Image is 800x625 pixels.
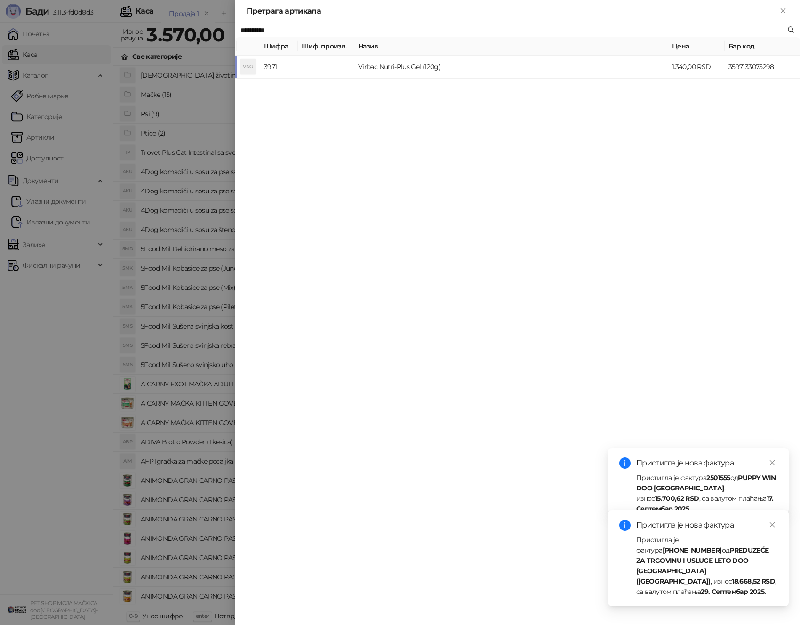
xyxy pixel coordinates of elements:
[240,59,256,74] div: VNG
[636,520,777,531] div: Пристигла је нова фактура
[298,37,354,56] th: Шиф. произв.
[636,494,774,513] strong: 17. Септембар 2025.
[636,473,776,492] strong: PUPPY WIN DOO [GEOGRAPHIC_DATA]
[354,56,668,79] td: Virbac Nutri-Plus Gel (120g)
[260,56,298,79] td: 3971
[732,577,775,585] strong: 18.668,52 RSD
[725,37,800,56] th: Бар код
[619,520,631,531] span: info-circle
[668,56,725,79] td: 1.340,00 RSD
[663,546,722,554] strong: [PHONE_NUMBER]
[260,37,298,56] th: Шифра
[769,459,776,466] span: close
[636,473,777,514] div: Пристигла је фактура од , износ , са валутом плаћања
[767,520,777,530] a: Close
[777,6,789,17] button: Close
[636,546,769,585] strong: PREDUZEĆE ZA TRGOVINU I USLUGE LETO DOO [GEOGRAPHIC_DATA] ([GEOGRAPHIC_DATA])
[706,473,730,482] strong: 2501555
[354,37,668,56] th: Назив
[247,6,777,17] div: Претрага артикала
[725,56,800,79] td: 3597133075298
[701,587,766,596] strong: 29. Септембар 2025.
[655,494,699,503] strong: 15.700,62 RSD
[767,457,777,468] a: Close
[636,535,777,597] div: Пристигла је фактура од , износ , са валутом плаћања
[636,457,777,469] div: Пристигла је нова фактура
[769,521,776,528] span: close
[619,457,631,469] span: info-circle
[668,37,725,56] th: Цена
